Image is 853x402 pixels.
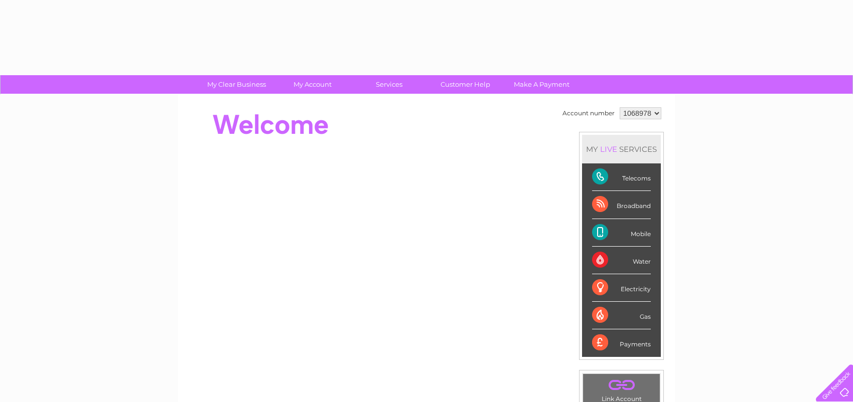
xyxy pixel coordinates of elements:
[592,247,651,274] div: Water
[500,75,583,94] a: Make A Payment
[582,135,661,163] div: MY SERVICES
[195,75,278,94] a: My Clear Business
[348,75,431,94] a: Services
[592,274,651,302] div: Electricity
[560,105,617,122] td: Account number
[598,144,619,154] div: LIVE
[592,219,651,247] div: Mobile
[592,329,651,356] div: Payments
[592,191,651,219] div: Broadband
[271,75,354,94] a: My Account
[592,163,651,191] div: Telecoms
[586,376,657,394] a: .
[592,302,651,329] div: Gas
[424,75,507,94] a: Customer Help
